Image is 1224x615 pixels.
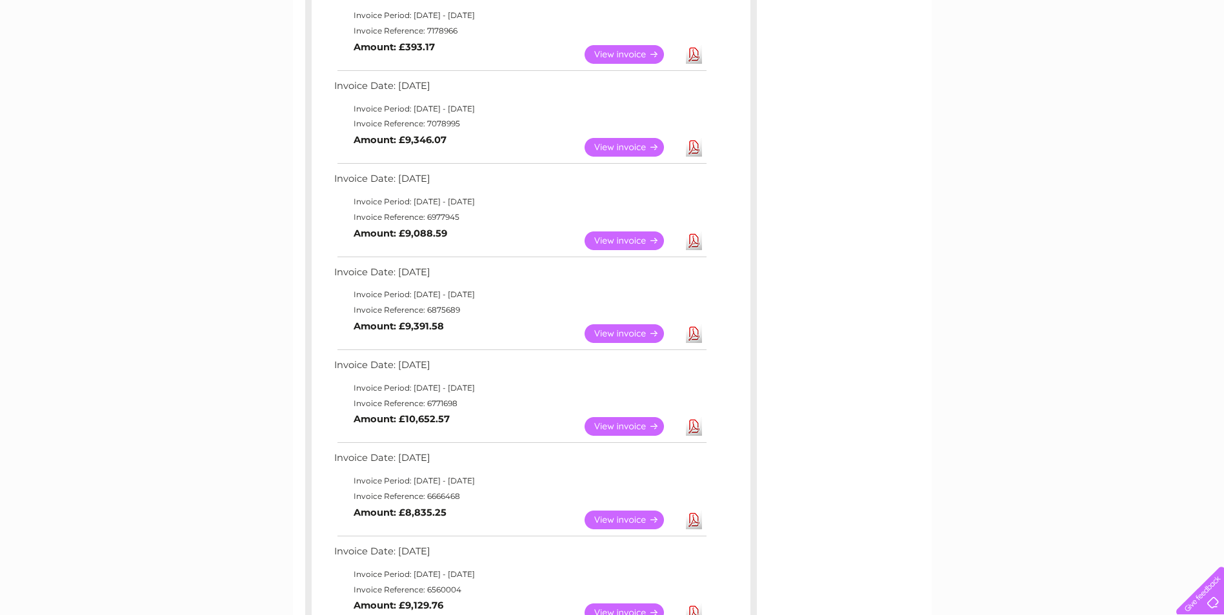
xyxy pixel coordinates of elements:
[331,101,708,117] td: Invoice Period: [DATE] - [DATE]
[686,511,702,529] a: Download
[354,134,446,146] b: Amount: £9,346.07
[1065,55,1104,64] a: Telecoms
[331,170,708,194] td: Invoice Date: [DATE]
[585,417,679,436] a: View
[308,7,918,63] div: Clear Business is a trading name of Verastar Limited (registered in [GEOGRAPHIC_DATA] No. 3667643...
[43,34,108,73] img: logo.png
[585,138,679,157] a: View
[354,413,450,425] b: Amount: £10,652.57
[686,45,702,64] a: Download
[1138,55,1170,64] a: Contact
[331,194,708,210] td: Invoice Period: [DATE] - [DATE]
[686,324,702,343] a: Download
[331,567,708,582] td: Invoice Period: [DATE] - [DATE]
[585,45,679,64] a: View
[354,600,443,611] b: Amount: £9,129.76
[331,449,708,473] td: Invoice Date: [DATE]
[354,320,444,332] b: Amount: £9,391.58
[331,77,708,101] td: Invoice Date: [DATE]
[331,116,708,132] td: Invoice Reference: 7078995
[686,231,702,250] a: Download
[1112,55,1130,64] a: Blog
[331,287,708,302] td: Invoice Period: [DATE] - [DATE]
[1181,55,1212,64] a: Log out
[331,582,708,598] td: Invoice Reference: 6560004
[354,228,447,239] b: Amount: £9,088.59
[331,396,708,411] td: Invoice Reference: 6771698
[997,55,1021,64] a: Water
[331,264,708,288] td: Invoice Date: [DATE]
[331,380,708,396] td: Invoice Period: [DATE] - [DATE]
[331,302,708,318] td: Invoice Reference: 6875689
[585,231,679,250] a: View
[354,41,435,53] b: Amount: £393.17
[331,489,708,504] td: Invoice Reference: 6666468
[331,473,708,489] td: Invoice Period: [DATE] - [DATE]
[331,8,708,23] td: Invoice Period: [DATE] - [DATE]
[1029,55,1058,64] a: Energy
[354,507,446,518] b: Amount: £8,835.25
[331,210,708,225] td: Invoice Reference: 6977945
[686,417,702,436] a: Download
[331,23,708,39] td: Invoice Reference: 7178966
[981,6,1070,23] a: 0333 014 3131
[686,138,702,157] a: Download
[331,356,708,380] td: Invoice Date: [DATE]
[331,543,708,567] td: Invoice Date: [DATE]
[585,511,679,529] a: View
[585,324,679,343] a: View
